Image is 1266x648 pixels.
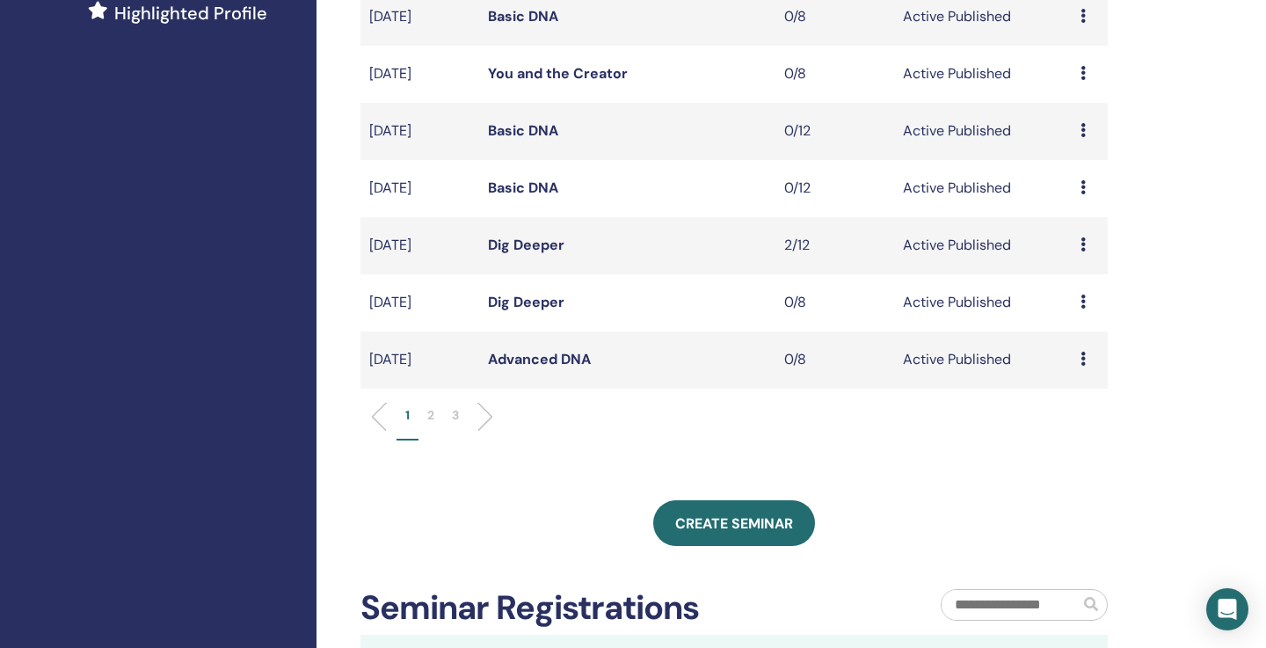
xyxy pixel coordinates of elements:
[488,350,591,368] a: Advanced DNA
[775,274,894,331] td: 0/8
[894,160,1072,217] td: Active Published
[775,160,894,217] td: 0/12
[775,46,894,103] td: 0/8
[360,217,479,274] td: [DATE]
[427,406,434,425] p: 2
[360,274,479,331] td: [DATE]
[405,406,410,425] p: 1
[360,588,699,629] h2: Seminar Registrations
[1206,588,1248,630] div: Open Intercom Messenger
[488,64,628,83] a: You and the Creator
[894,46,1072,103] td: Active Published
[894,331,1072,389] td: Active Published
[360,160,479,217] td: [DATE]
[675,514,793,533] span: Create seminar
[894,217,1072,274] td: Active Published
[894,103,1072,160] td: Active Published
[360,331,479,389] td: [DATE]
[488,121,558,140] a: Basic DNA
[775,217,894,274] td: 2/12
[452,406,459,425] p: 3
[360,46,479,103] td: [DATE]
[488,178,558,197] a: Basic DNA
[775,331,894,389] td: 0/8
[775,103,894,160] td: 0/12
[653,500,815,546] a: Create seminar
[488,236,564,254] a: Dig Deeper
[488,7,558,25] a: Basic DNA
[894,274,1072,331] td: Active Published
[360,103,479,160] td: [DATE]
[488,293,564,311] a: Dig Deeper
